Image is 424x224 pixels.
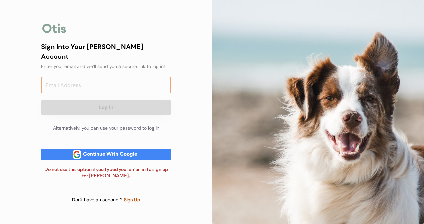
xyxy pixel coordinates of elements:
div: Continue With Google [81,152,139,157]
div: Enter your email and we’ll send you a secure link to log in! [41,63,171,70]
button: Log In [41,100,171,115]
div: Don't have an account? [72,197,124,203]
input: Email Address [41,77,171,93]
div: Alternatively, you can use your password to log in [41,122,171,135]
div: Sign Up [124,196,140,204]
div: Sign Into Your [PERSON_NAME] Account [41,42,171,61]
div: Do not use this option if you typed your email in to sign up for [PERSON_NAME]. [41,167,171,180]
